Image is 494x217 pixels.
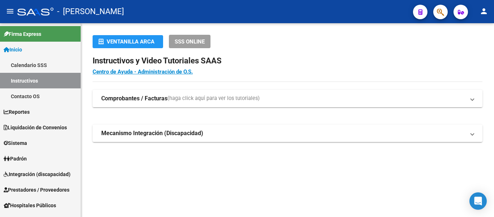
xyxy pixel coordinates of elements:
span: Inicio [4,46,22,54]
strong: Comprobantes / Facturas [101,95,167,103]
a: Centro de Ayuda - Administración de O.S. [93,68,193,75]
span: - [PERSON_NAME] [57,4,124,20]
span: Reportes [4,108,30,116]
div: Open Intercom Messenger [469,192,487,210]
mat-expansion-panel-header: Mecanismo Integración (Discapacidad) [93,125,482,142]
mat-icon: menu [6,7,14,16]
button: Ventanilla ARCA [93,35,163,48]
span: Padrón [4,155,27,163]
span: Sistema [4,139,27,147]
span: Prestadores / Proveedores [4,186,69,194]
strong: Mecanismo Integración (Discapacidad) [101,129,203,137]
span: SSS ONLINE [175,38,205,45]
span: Hospitales Públicos [4,201,56,209]
div: Ventanilla ARCA [98,35,157,48]
mat-expansion-panel-header: Comprobantes / Facturas(haga click aquí para ver los tutoriales) [93,90,482,107]
span: Firma Express [4,30,41,38]
span: Integración (discapacidad) [4,170,71,178]
button: SSS ONLINE [169,35,210,48]
mat-icon: person [480,7,488,16]
h2: Instructivos y Video Tutoriales SAAS [93,54,482,68]
span: (haga click aquí para ver los tutoriales) [167,95,260,103]
span: Liquidación de Convenios [4,124,67,132]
